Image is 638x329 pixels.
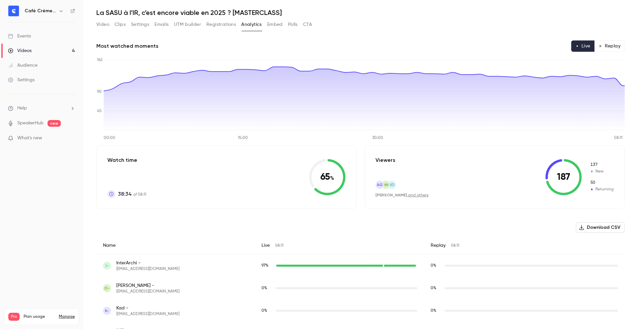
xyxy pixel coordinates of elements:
span: NN [383,182,388,188]
li: help-dropdown-opener [8,105,75,112]
div: Name [96,237,255,254]
div: Videos [8,47,32,54]
span: Help [17,105,27,112]
span: o- [104,285,110,291]
span: Live watch time [262,263,272,269]
div: Replay [424,237,625,254]
button: Registrations [206,19,236,30]
span: Replay watch time [431,285,441,291]
span: 0 % [262,309,267,313]
span: Returning [590,180,614,186]
tspan: 162 [97,58,102,62]
h1: La SASU à l’IR, c’est encore viable en 2025 ? [MASTERCLASS] [96,9,625,17]
button: Live [571,40,595,52]
div: omar.biyadi1@gmail.com [96,277,625,299]
span: New [590,162,614,168]
tspan: 90 [97,90,102,94]
tspan: 45 [97,109,102,113]
button: Video [96,19,109,30]
p: Watch time [107,156,146,164]
a: SpeakerHub [17,120,44,127]
button: Analytics [241,19,262,30]
span: ko [389,182,394,188]
span: I- [106,263,109,269]
span: Live watch time [262,285,272,291]
h6: Café Crème Club [25,8,56,14]
tspan: 30:00 [372,136,383,140]
span: 58:11 [275,244,283,248]
span: 0 % [431,264,436,268]
div: Settings [8,77,35,83]
span: 38:34 [118,190,132,198]
span: InterArchi - [116,260,179,266]
div: Events [8,33,31,39]
tspan: 58:11 [614,136,622,140]
span: Returning [590,186,614,192]
div: Live [255,237,424,254]
span: Live watch time [262,308,272,314]
span: [EMAIL_ADDRESS][DOMAIN_NAME] [116,289,179,294]
div: maikifitu@gmail.com [96,299,625,322]
span: [EMAIL_ADDRESS][DOMAIN_NAME] [116,266,179,272]
button: CTA [303,19,312,30]
div: interarchi@gmail.com [96,254,625,277]
span: What's new [17,135,42,142]
button: UTM builder [174,19,201,30]
span: 0 % [262,286,267,290]
span: AG [377,182,383,188]
span: K- [105,308,109,314]
span: Plan usage [24,314,55,319]
button: Clips [115,19,126,30]
a: Manage [59,314,75,319]
tspan: 15:00 [238,136,248,140]
span: 0 % [431,309,436,313]
h2: Most watched moments [96,42,159,50]
span: 0 % [431,286,436,290]
span: [EMAIL_ADDRESS][DOMAIN_NAME] [116,311,179,317]
span: New [590,168,614,174]
span: new [48,120,61,127]
span: [PERSON_NAME] [375,193,407,197]
span: 97 % [262,264,268,268]
div: , [375,192,429,198]
p: of 58:11 [118,190,146,198]
span: Replay watch time [431,308,441,314]
iframe: Noticeable Trigger [67,135,75,141]
button: Emails [155,19,168,30]
button: Embed [267,19,283,30]
span: [PERSON_NAME] - [116,282,179,289]
span: 58:11 [451,244,459,248]
button: Settings [131,19,149,30]
img: Café Crème Club [8,6,19,16]
span: Pro [8,313,20,321]
button: Replay [594,40,625,52]
button: Polls [288,19,298,30]
span: Replay watch time [431,263,441,269]
tspan: 00:00 [104,136,115,140]
div: Audience [8,62,38,69]
button: Download CSV [576,222,625,233]
a: and others [408,193,429,197]
span: Kad - [116,305,179,311]
p: Viewers [375,156,395,164]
